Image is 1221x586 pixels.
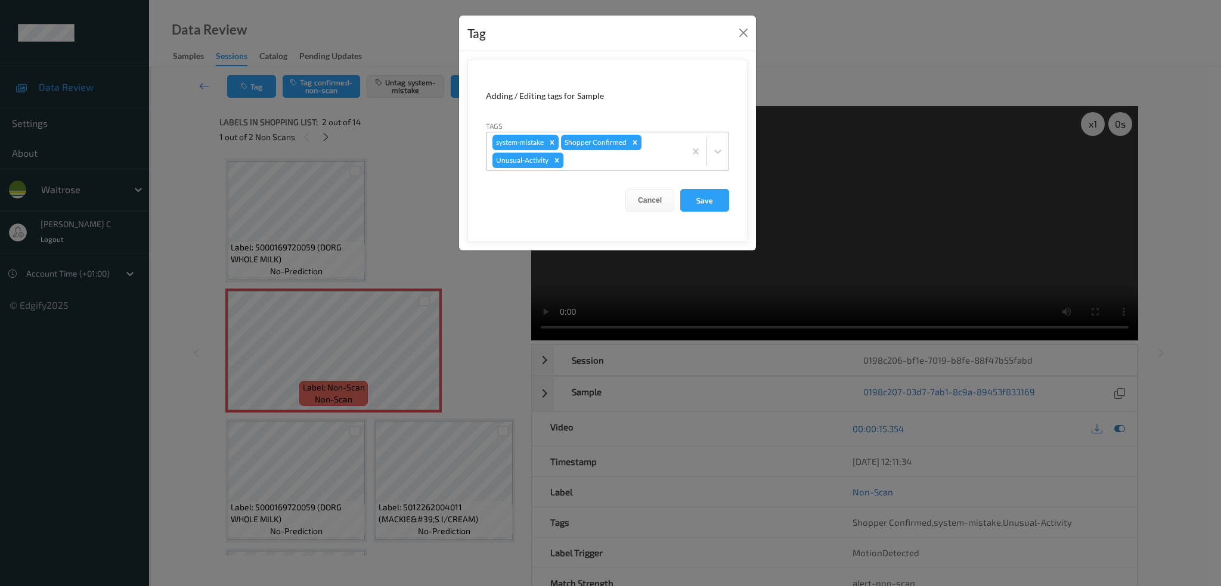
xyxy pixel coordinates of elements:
[486,90,729,102] div: Adding / Editing tags for Sample
[550,153,563,168] div: Remove Unusual-Activity
[680,189,729,212] button: Save
[492,135,546,150] div: system-mistake
[486,120,503,131] label: Tags
[628,135,642,150] div: Remove Shopper Confirmed
[467,24,486,43] div: Tag
[735,24,752,41] button: Close
[625,189,674,212] button: Cancel
[546,135,559,150] div: Remove system-mistake
[492,153,550,168] div: Unusual-Activity
[561,135,628,150] div: Shopper Confirmed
